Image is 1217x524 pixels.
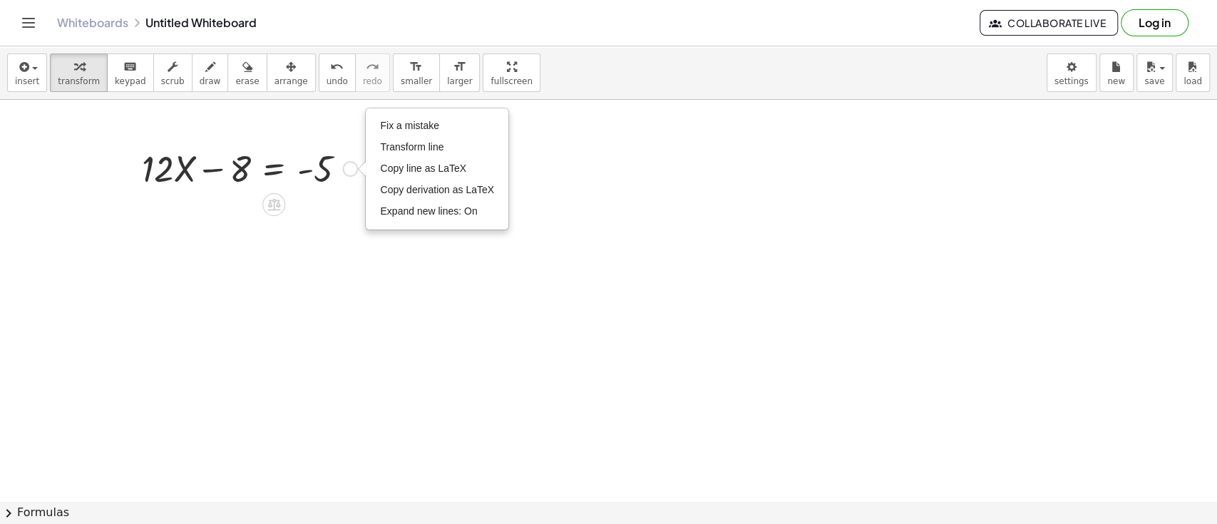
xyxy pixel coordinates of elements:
button: insert [7,53,47,92]
span: settings [1054,76,1089,86]
span: undo [327,76,348,86]
span: Transform line [380,141,443,153]
span: smaller [401,76,432,86]
span: scrub [161,76,185,86]
i: redo [366,58,379,76]
button: erase [227,53,267,92]
span: Copy derivation as LaTeX [380,184,494,195]
span: larger [447,76,472,86]
button: transform [50,53,108,92]
button: redoredo [355,53,390,92]
button: arrange [267,53,316,92]
span: redo [363,76,382,86]
span: keypad [115,76,146,86]
i: format_size [409,58,423,76]
button: Toggle navigation [17,11,40,34]
span: erase [235,76,259,86]
span: Fix a mistake [380,120,438,131]
span: arrange [274,76,308,86]
span: transform [58,76,100,86]
button: format_sizesmaller [393,53,440,92]
span: insert [15,76,39,86]
button: Log in [1121,9,1188,36]
a: Whiteboards [57,16,128,30]
i: undo [330,58,344,76]
button: settings [1047,53,1097,92]
button: fullscreen [483,53,540,92]
span: Collaborate Live [992,16,1106,29]
span: new [1107,76,1125,86]
span: draw [200,76,221,86]
button: scrub [153,53,192,92]
button: keyboardkeypad [107,53,154,92]
button: draw [192,53,229,92]
button: load [1176,53,1210,92]
span: load [1183,76,1202,86]
span: Expand new lines: On [380,205,477,217]
button: Collaborate Live [980,10,1118,36]
span: save [1144,76,1164,86]
button: new [1099,53,1134,92]
button: undoundo [319,53,356,92]
button: format_sizelarger [439,53,480,92]
button: save [1136,53,1173,92]
span: Copy line as LaTeX [380,163,466,174]
i: keyboard [123,58,137,76]
span: fullscreen [491,76,532,86]
i: format_size [453,58,466,76]
div: Apply the same math to both sides of the equation [262,193,285,216]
